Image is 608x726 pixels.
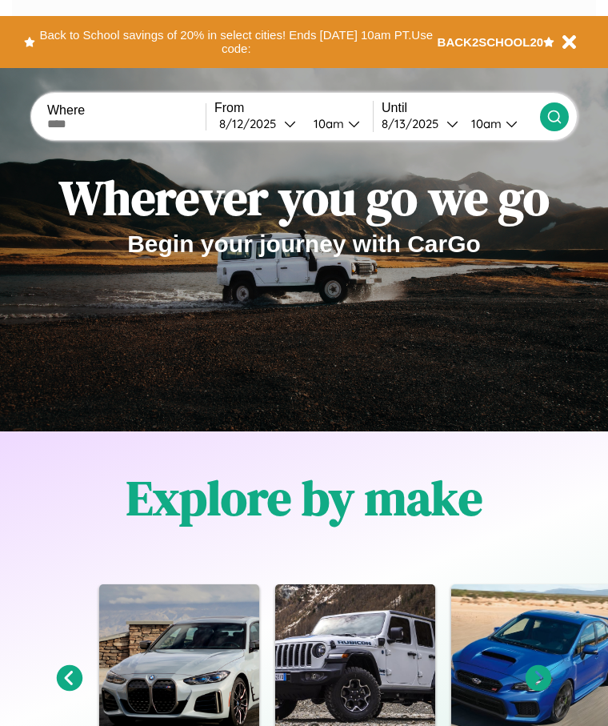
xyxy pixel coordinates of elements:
button: 10am [301,115,373,132]
div: 8 / 13 / 2025 [382,116,446,131]
button: 8/12/2025 [214,115,301,132]
label: Where [47,103,206,118]
div: 10am [306,116,348,131]
button: 10am [458,115,540,132]
label: From [214,101,373,115]
div: 10am [463,116,506,131]
h1: Explore by make [126,465,482,531]
button: Back to School savings of 20% in select cities! Ends [DATE] 10am PT.Use code: [35,24,438,60]
div: 8 / 12 / 2025 [219,116,284,131]
b: BACK2SCHOOL20 [438,35,544,49]
label: Until [382,101,540,115]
